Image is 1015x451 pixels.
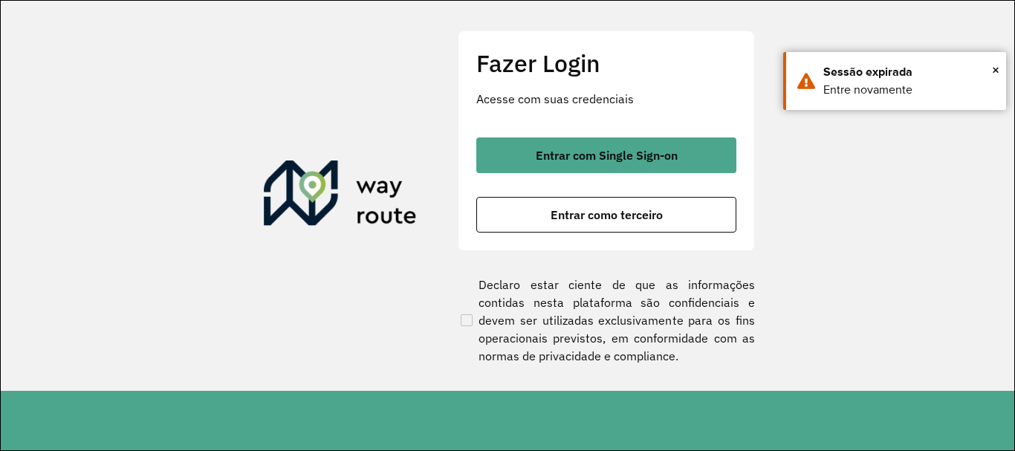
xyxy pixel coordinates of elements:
img: Roteirizador AmbevTech [264,160,417,232]
button: button [476,137,736,173]
span: × [992,59,999,81]
p: Acesse com suas credenciais [476,90,736,108]
span: Entrar com Single Sign-on [536,149,678,161]
button: button [476,197,736,233]
div: Sessão expirada [823,63,995,81]
h2: Fazer Login [476,49,736,77]
button: Close [992,59,999,81]
label: Declaro estar ciente de que as informações contidas nesta plataforma são confidenciais e devem se... [458,276,755,365]
div: Entre novamente [823,81,995,99]
span: Entrar como terceiro [551,209,663,221]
